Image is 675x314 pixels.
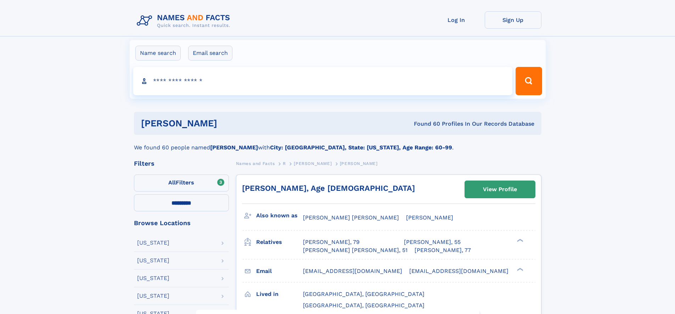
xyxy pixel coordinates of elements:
[168,179,176,186] span: All
[133,67,513,95] input: search input
[210,144,258,151] b: [PERSON_NAME]
[294,159,332,168] a: [PERSON_NAME]
[256,288,303,300] h3: Lived in
[137,293,169,299] div: [US_STATE]
[270,144,452,151] b: City: [GEOGRAPHIC_DATA], State: [US_STATE], Age Range: 60-99
[283,161,286,166] span: R
[303,302,424,309] span: [GEOGRAPHIC_DATA], [GEOGRAPHIC_DATA]
[236,159,275,168] a: Names and Facts
[141,119,316,128] h1: [PERSON_NAME]
[135,46,181,61] label: Name search
[303,214,399,221] span: [PERSON_NAME] [PERSON_NAME]
[134,135,541,152] div: We found 60 people named with .
[315,120,534,128] div: Found 60 Profiles In Our Records Database
[516,67,542,95] button: Search Button
[428,11,485,29] a: Log In
[406,214,453,221] span: [PERSON_NAME]
[303,238,360,246] a: [PERSON_NAME], 79
[303,246,407,254] a: [PERSON_NAME] [PERSON_NAME], 51
[483,181,517,198] div: View Profile
[137,258,169,263] div: [US_STATE]
[409,268,508,274] span: [EMAIL_ADDRESS][DOMAIN_NAME]
[188,46,232,61] label: Email search
[340,161,378,166] span: [PERSON_NAME]
[134,11,236,30] img: Logo Names and Facts
[404,238,461,246] a: [PERSON_NAME], 55
[303,268,402,274] span: [EMAIL_ADDRESS][DOMAIN_NAME]
[415,246,471,254] a: [PERSON_NAME], 77
[515,238,524,243] div: ❯
[283,159,286,168] a: R
[515,267,524,272] div: ❯
[465,181,535,198] a: View Profile
[137,240,169,246] div: [US_STATE]
[256,265,303,277] h3: Email
[134,220,229,226] div: Browse Locations
[256,236,303,248] h3: Relatives
[485,11,541,29] a: Sign Up
[137,275,169,281] div: [US_STATE]
[134,175,229,192] label: Filters
[134,160,229,167] div: Filters
[303,291,424,297] span: [GEOGRAPHIC_DATA], [GEOGRAPHIC_DATA]
[256,210,303,222] h3: Also known as
[294,161,332,166] span: [PERSON_NAME]
[242,184,415,193] a: [PERSON_NAME], Age [DEMOGRAPHIC_DATA]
